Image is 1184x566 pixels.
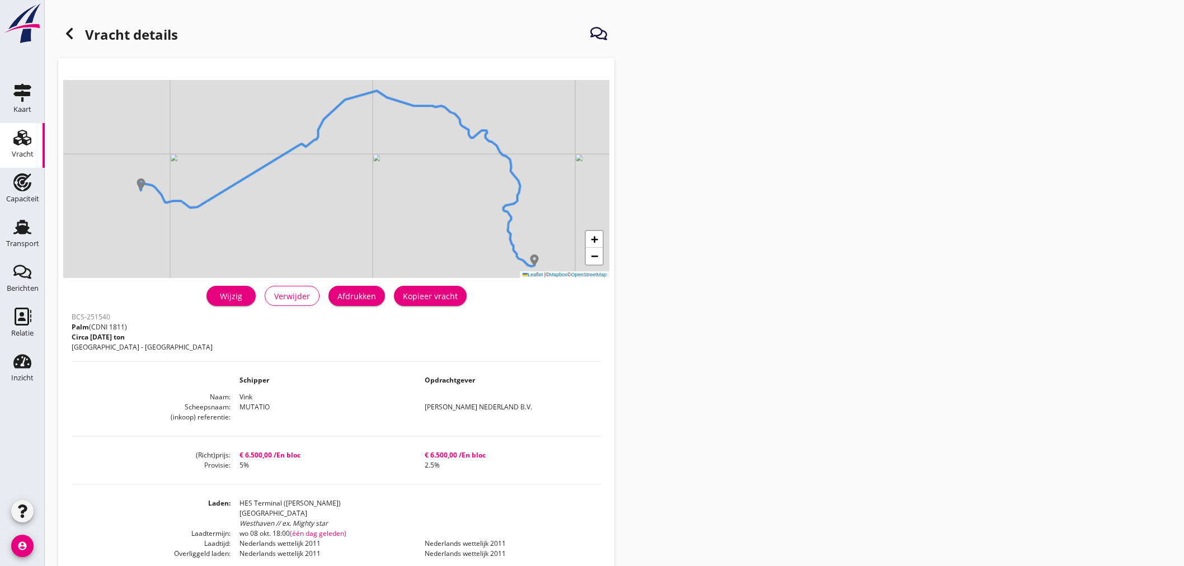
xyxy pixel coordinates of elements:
span: − [591,249,598,263]
img: logo-small.a267ee39.svg [2,3,43,44]
dt: (Richt)prijs [72,450,231,460]
p: Circa [DATE] ton [72,332,213,342]
dt: Naam [72,392,231,402]
div: Berichten [7,285,39,292]
dd: wo 08 okt. 18:00 [231,529,601,539]
dt: (inkoop) referentie [72,412,231,422]
dd: € 6.500,00 /En bloc [416,450,601,460]
a: OpenStreetMap [571,272,607,277]
dd: Nederlands wettelijk 2011 [231,549,416,559]
dt: Provisie [72,460,231,470]
div: Wijzig [215,290,247,302]
a: Zoom in [586,231,603,248]
dt: Laadtermijn [72,529,231,539]
dd: Opdrachtgever [416,375,601,385]
span: Palm [72,322,89,332]
p: (CDNI 1811) [72,322,213,332]
dd: 2.5% [416,460,601,470]
div: Vracht [12,150,34,158]
span: (één dag geleden) [290,529,346,538]
dd: 5% [231,460,416,470]
dd: [PERSON_NAME] NEDERLAND B.V. [416,402,601,412]
div: Kopieer vracht [403,290,458,302]
dd: Schipper [231,375,416,385]
dt: Overliggeld laden [72,549,231,559]
div: Transport [6,240,39,247]
div: Kaart [13,106,31,113]
button: Afdrukken [328,286,385,306]
dt: Scheepsnaam [72,402,231,412]
dt: Laadtijd [72,539,231,549]
a: Mapbox [549,272,567,277]
dd: Vink [231,392,601,402]
a: Leaflet [523,272,543,277]
button: Kopieer vracht [394,286,467,306]
span: + [591,232,598,246]
img: Marker [529,254,540,266]
span: | [544,272,546,277]
dd: Nederlands wettelijk 2011 [416,539,601,549]
dd: Nederlands wettelijk 2011 [231,539,416,549]
i: account_circle [11,535,34,557]
dd: HES Terminal ([PERSON_NAME]) [GEOGRAPHIC_DATA] [231,498,601,529]
dd: € 6.500,00 /En bloc [231,450,416,460]
img: Marker [135,178,147,190]
a: Wijzig [206,286,256,306]
dd: Nederlands wettelijk 2011 [416,549,601,559]
button: Verwijder [265,286,320,306]
a: Zoom out [586,248,603,265]
div: Verwijder [274,290,310,302]
dt: Laden [72,498,231,529]
p: [GEOGRAPHIC_DATA] - [GEOGRAPHIC_DATA] [72,342,213,352]
div: © © [520,271,609,279]
div: Capaciteit [6,195,39,202]
div: Relatie [11,329,34,337]
h1: Vracht details [58,22,178,49]
div: Westhaven // ex. Mighty star [239,518,601,529]
div: Afdrukken [337,290,376,302]
span: BCS-251540 [72,312,110,322]
div: Inzicht [11,374,34,381]
dd: MUTATIO [231,402,416,412]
